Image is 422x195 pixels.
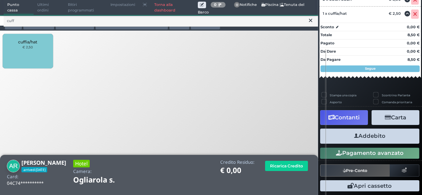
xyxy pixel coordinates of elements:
h1: € 0,00 [220,166,255,175]
span: Ritiri programmati [64,0,107,15]
span: arrived-[DATE] [21,167,47,172]
strong: Pagato [320,41,334,45]
button: Pagamento avanzato [320,148,419,159]
button: Apri cassetto [320,180,419,191]
b: [PERSON_NAME] [21,159,66,166]
span: 1 x cuffia/hat [323,11,347,16]
h4: Card: [7,174,18,179]
span: Ultimi ordini [34,0,64,15]
img: Arend Raap [7,160,20,173]
strong: Da Dare [320,49,336,54]
h4: Camera: [73,169,92,174]
button: Addebito [320,129,419,143]
input: Ricerca articolo [4,15,318,27]
strong: 8,50 € [407,33,420,37]
h4: Credito Residuo: [220,160,255,165]
label: Scontrino Parlante [382,93,410,97]
a: Torna alla dashboard [151,0,198,15]
span: cuffia/hat [18,39,37,44]
span: Punto cassa [4,0,34,15]
strong: 8,50 € [407,57,420,62]
button: Pre-Conto [320,164,390,176]
button: Carta [372,110,419,125]
label: Asporto [330,100,342,104]
small: € 2,50 [22,45,33,49]
h3: Hotel [73,160,90,167]
div: € 2,50 [388,11,404,16]
strong: Sconto [320,24,334,30]
label: Stampa una copia [330,93,356,97]
strong: 0,00 € [407,25,420,29]
strong: Segue [365,66,376,71]
h1: Ogliarola s. [73,176,133,184]
label: Comanda prioritaria [382,100,412,104]
strong: Totale [320,33,332,37]
b: 0 [214,2,217,7]
span: 0 [234,2,240,8]
button: Contanti [320,110,368,125]
strong: 0,00 € [407,49,420,54]
button: Ricarica Credito [265,161,308,171]
span: Impostazioni [107,0,139,10]
strong: 0,00 € [407,41,420,45]
strong: Da Pagare [320,57,341,62]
